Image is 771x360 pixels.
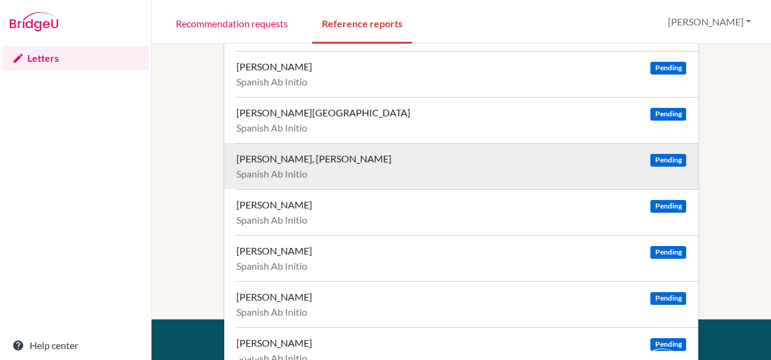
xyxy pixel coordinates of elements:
a: Help center [2,333,149,358]
span: Pending [650,62,686,75]
img: Bridge-U [10,12,58,32]
span: Pending [650,200,686,213]
div: [PERSON_NAME] [236,199,312,211]
a: [PERSON_NAME] Pending Spanish Ab Initio [236,281,698,327]
div: Spanish Ab Initio [236,306,686,318]
a: [PERSON_NAME] Pending Spanish Ab Initio [236,51,698,97]
button: [PERSON_NAME] [663,10,756,33]
a: Recommendation requests [166,2,298,44]
a: Reference reports [312,2,412,44]
span: Pending [650,246,686,259]
span: Pending [650,338,686,351]
div: [PERSON_NAME] [236,61,312,73]
a: [PERSON_NAME] Pending Spanish Ab Initio [236,189,698,235]
div: [PERSON_NAME][GEOGRAPHIC_DATA] [236,107,410,119]
div: [PERSON_NAME] [236,245,312,257]
div: Spanish Ab Initio [236,214,686,226]
span: Pending [650,108,686,121]
div: Spanish Ab Initio [236,76,686,88]
a: [PERSON_NAME] Pending Spanish Ab Initio [236,235,698,281]
div: Spanish Ab Initio [236,122,686,134]
div: [PERSON_NAME] [236,337,312,349]
div: Spanish Ab Initio [236,168,686,180]
a: [PERSON_NAME], [PERSON_NAME] Pending Spanish Ab Initio [236,143,698,189]
div: Spanish Ab Initio [236,260,686,272]
a: Letters [2,46,149,70]
div: [PERSON_NAME], [PERSON_NAME] [236,153,392,165]
a: [PERSON_NAME][GEOGRAPHIC_DATA] Pending Spanish Ab Initio [236,97,698,143]
div: [PERSON_NAME] [236,291,312,303]
span: Pending [650,154,686,167]
span: Pending [650,292,686,305]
